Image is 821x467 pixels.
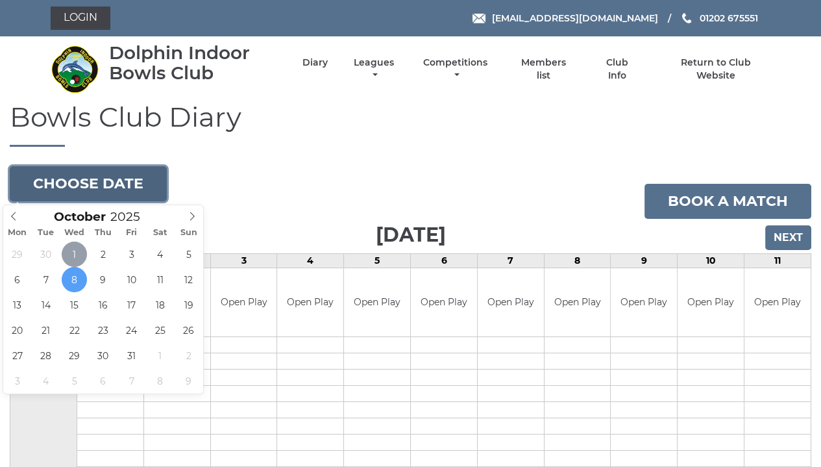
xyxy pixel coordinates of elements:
[62,292,87,318] span: October 15, 2025
[5,292,30,318] span: October 13, 2025
[119,368,144,394] span: November 7, 2025
[682,13,691,23] img: Phone us
[147,368,173,394] span: November 8, 2025
[32,229,60,237] span: Tue
[699,12,757,24] span: 01202 675551
[478,268,544,336] td: Open Play
[176,242,201,267] span: October 5, 2025
[33,368,58,394] span: November 4, 2025
[119,267,144,292] span: October 10, 2025
[147,318,173,343] span: October 25, 2025
[176,343,201,368] span: November 2, 2025
[5,368,30,394] span: November 3, 2025
[544,254,611,268] td: 8
[33,242,58,267] span: September 30, 2025
[545,268,611,336] td: Open Play
[176,368,201,394] span: November 9, 2025
[54,211,106,223] span: Scroll to increment
[119,242,144,267] span: October 3, 2025
[147,292,173,318] span: October 18, 2025
[90,242,116,267] span: October 2, 2025
[146,229,175,237] span: Sat
[210,254,277,268] td: 3
[411,254,478,268] td: 6
[344,254,411,268] td: 5
[89,229,117,237] span: Thu
[62,242,87,267] span: October 1, 2025
[472,14,485,23] img: Email
[744,268,811,336] td: Open Play
[176,292,201,318] span: October 19, 2025
[51,6,110,30] a: Login
[513,57,573,82] a: Members list
[5,343,30,368] span: October 27, 2025
[421,57,491,82] a: Competitions
[350,57,397,82] a: Leagues
[106,209,156,224] input: Scroll to increment
[90,368,116,394] span: November 6, 2025
[119,292,144,318] span: October 17, 2025
[147,242,173,267] span: October 4, 2025
[611,268,677,336] td: Open Play
[3,229,32,237] span: Mon
[90,267,116,292] span: October 9, 2025
[119,318,144,343] span: October 24, 2025
[147,267,173,292] span: October 11, 2025
[109,43,280,83] div: Dolphin Indoor Bowls Club
[491,12,657,24] span: [EMAIL_ADDRESS][DOMAIN_NAME]
[5,242,30,267] span: September 29, 2025
[33,267,58,292] span: October 7, 2025
[62,318,87,343] span: October 22, 2025
[277,254,344,268] td: 4
[277,268,343,336] td: Open Play
[411,268,477,336] td: Open Play
[5,267,30,292] span: October 6, 2025
[62,343,87,368] span: October 29, 2025
[33,318,58,343] span: October 21, 2025
[147,343,173,368] span: November 1, 2025
[10,102,811,147] h1: Bowls Club Diary
[661,57,770,82] a: Return to Club Website
[119,343,144,368] span: October 31, 2025
[5,318,30,343] span: October 20, 2025
[175,229,203,237] span: Sun
[644,184,811,219] a: Book a match
[678,254,744,268] td: 10
[60,229,89,237] span: Wed
[472,11,657,25] a: Email [EMAIL_ADDRESS][DOMAIN_NAME]
[765,225,811,250] input: Next
[33,292,58,318] span: October 14, 2025
[344,268,410,336] td: Open Play
[90,292,116,318] span: October 16, 2025
[62,267,87,292] span: October 8, 2025
[62,368,87,394] span: November 5, 2025
[90,318,116,343] span: October 23, 2025
[176,318,201,343] span: October 26, 2025
[680,11,757,25] a: Phone us 01202 675551
[611,254,678,268] td: 9
[33,343,58,368] span: October 28, 2025
[117,229,146,237] span: Fri
[596,57,639,82] a: Club Info
[678,268,744,336] td: Open Play
[90,343,116,368] span: October 30, 2025
[302,57,328,69] a: Diary
[211,268,277,336] td: Open Play
[744,254,811,268] td: 11
[477,254,544,268] td: 7
[10,166,167,201] button: Choose date
[176,267,201,292] span: October 12, 2025
[51,45,99,94] img: Dolphin Indoor Bowls Club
